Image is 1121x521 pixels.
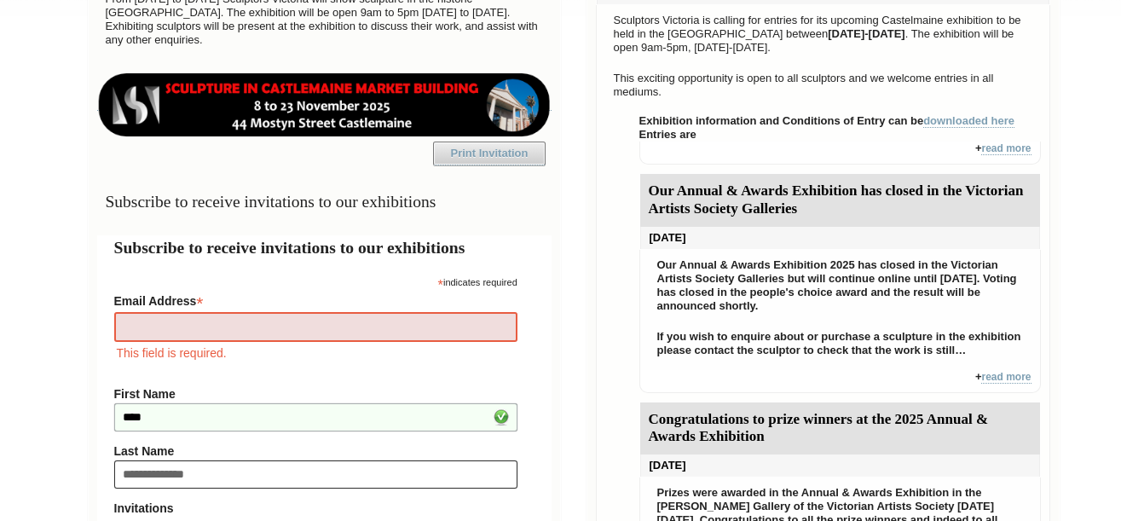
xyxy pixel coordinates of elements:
[97,185,552,218] h3: Subscribe to receive invitations to our exhibitions
[828,27,905,40] strong: [DATE]-[DATE]
[605,67,1041,103] p: This exciting opportunity is open to all sculptors and we welcome entries in all mediums.
[640,454,1040,477] div: [DATE]
[97,73,552,136] img: castlemaine-ldrbd25v2.png
[639,114,1015,128] strong: Exhibition information and Conditions of Entry can be
[114,289,517,310] label: Email Address
[639,142,1041,165] div: +
[649,254,1031,317] p: Our Annual & Awards Exhibition 2025 has closed in the Victorian Artists Society Galleries but wil...
[639,370,1041,393] div: +
[114,387,517,401] label: First Name
[640,402,1040,455] div: Congratulations to prize winners at the 2025 Annual & Awards Exhibition
[605,9,1041,59] p: Sculptors Victoria is calling for entries for its upcoming Castelmaine exhibition to be held in t...
[649,326,1031,362] p: If you wish to enquire about or purchase a sculpture in the exhibition please contact the sculpto...
[640,174,1040,227] div: Our Annual & Awards Exhibition has closed in the Victorian Artists Society Galleries
[433,142,546,165] a: Print Invitation
[114,273,517,289] div: indicates required
[981,142,1031,155] a: read more
[114,235,534,260] h2: Subscribe to receive invitations to our exhibitions
[640,227,1040,249] div: [DATE]
[923,114,1014,128] a: downloaded here
[114,501,517,515] strong: Invitations
[114,344,517,362] div: This field is required.
[981,371,1031,384] a: read more
[114,444,517,458] label: Last Name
